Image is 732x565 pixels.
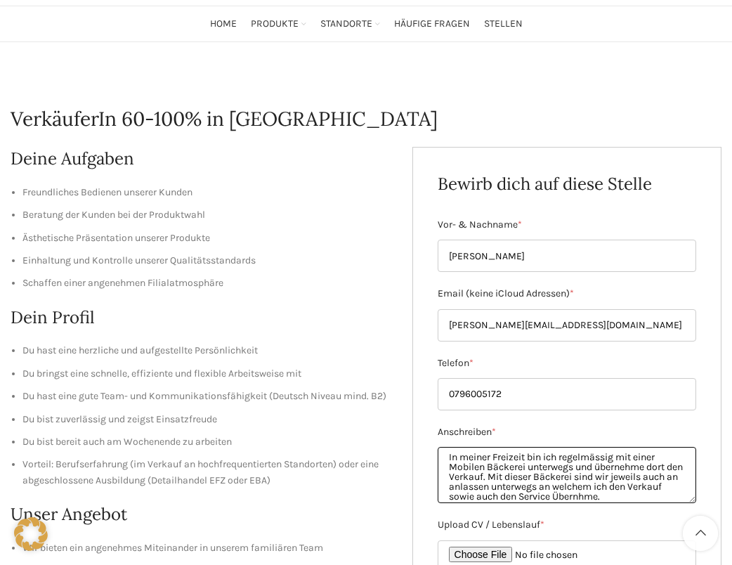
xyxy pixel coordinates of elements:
[22,275,391,291] li: Schaffen einer angenehmen Filialatmosphäre
[484,18,523,31] span: Stellen
[22,207,391,223] li: Beratung der Kunden bei der Produktwahl
[11,306,391,330] h2: Dein Profil
[11,502,391,526] h2: Unser Angebot
[438,217,696,233] label: Vor- & Nachname
[22,540,391,556] li: Wir bieten ein angenehmes Miteinander in unserem familiären Team
[22,230,391,246] li: Ästhetische Präsentation unserer Produkte
[683,516,718,551] a: Scroll to top button
[22,185,391,200] li: Freundliches Bedienen unserer Kunden
[394,18,470,31] span: Häufige Fragen
[22,366,391,382] li: Du bringst eine schnelle, effiziente und flexible Arbeitsweise mit
[22,412,391,427] li: Du bist zuverlässig und zeigst Einsatzfreude
[320,10,380,38] a: Standorte
[484,10,523,38] a: Stellen
[438,517,696,533] label: Upload CV / Lebenslauf
[320,18,372,31] span: Standorte
[394,10,470,38] a: Häufige Fragen
[11,105,721,133] h1: VerkäuferIn 60-100% in [GEOGRAPHIC_DATA]
[11,147,391,171] h2: Deine Aufgaben
[251,10,306,38] a: Produkte
[438,286,696,301] label: Email (keine iCloud Adressen)
[22,457,391,488] li: Vorteil: Berufserfahrung (im Verkauf an hochfrequentierten Standorten) oder eine abgeschlossene A...
[22,253,391,268] li: Einhaltung und Kontrolle unserer Qualitätsstandards
[438,424,696,440] label: Anschreiben
[251,18,299,31] span: Produkte
[210,18,237,31] span: Home
[22,434,391,450] li: Du bist bereit auch am Wochenende zu arbeiten
[438,356,696,371] label: Telefon
[438,172,696,196] h2: Bewirb dich auf diese Stelle
[22,343,391,358] li: Du hast eine herzliche und aufgestellte Persönlichkeit
[22,389,391,404] li: Du hast eine gute Team- und Kommunikationsfähigkeit (Deutsch Niveau mind. B2)
[4,10,728,38] div: Main navigation
[210,10,237,38] a: Home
